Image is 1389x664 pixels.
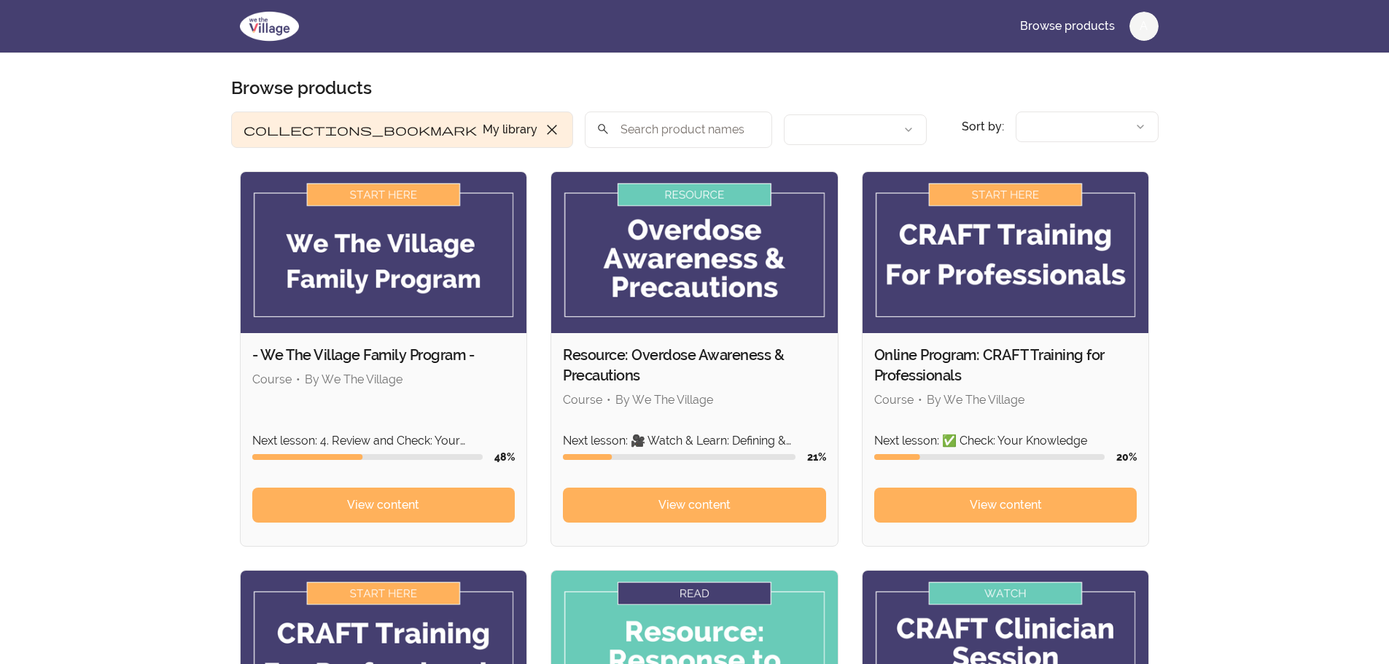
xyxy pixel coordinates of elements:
span: View content [658,496,731,514]
a: Browse products [1008,9,1127,44]
div: Course progress [563,454,795,460]
button: Filter by My library [231,112,573,148]
span: • [607,393,611,407]
span: 20 % [1116,451,1137,463]
span: 21 % [807,451,826,463]
span: Sort by: [962,120,1004,133]
input: Search product names [585,112,772,148]
span: • [296,372,300,386]
h2: - We The Village Family Program - [252,345,515,365]
span: View content [970,496,1042,514]
a: View content [252,488,515,523]
img: We The Village logo [231,9,308,44]
div: Course progress [252,454,483,460]
h2: Resource: Overdose Awareness & Precautions [563,345,826,386]
img: Product image for Resource: Overdose Awareness & Precautions [551,172,838,333]
span: By We The Village [927,393,1024,407]
span: By We The Village [615,393,713,407]
span: Course [252,372,292,386]
span: collections_bookmark [244,121,477,138]
span: close [543,121,561,138]
h2: Online Program: CRAFT Training for Professionals [874,345,1137,386]
p: Next lesson: 4. Review and Check: Your Knowledge [252,432,515,450]
h1: Browse products [231,77,372,100]
a: View content [563,488,826,523]
div: Course progress [874,454,1105,460]
span: Course [874,393,914,407]
span: search [596,119,610,139]
a: View content [874,488,1137,523]
span: View content [347,496,419,514]
span: 48 % [494,451,515,463]
img: Product image for Online Program: CRAFT Training for Professionals [863,172,1149,333]
nav: Main [1008,9,1159,44]
span: By We The Village [305,372,402,386]
img: Product image for - We The Village Family Program - [241,172,527,333]
span: • [918,393,922,407]
p: Next lesson: ✅ Check: Your Knowledge [874,432,1137,450]
button: A [1129,12,1159,41]
p: Next lesson: 🎥 Watch & Learn: Defining & Identifying [563,432,826,450]
button: Product sort options [1016,112,1159,142]
button: Filter by author [784,114,927,145]
span: Course [563,393,602,407]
